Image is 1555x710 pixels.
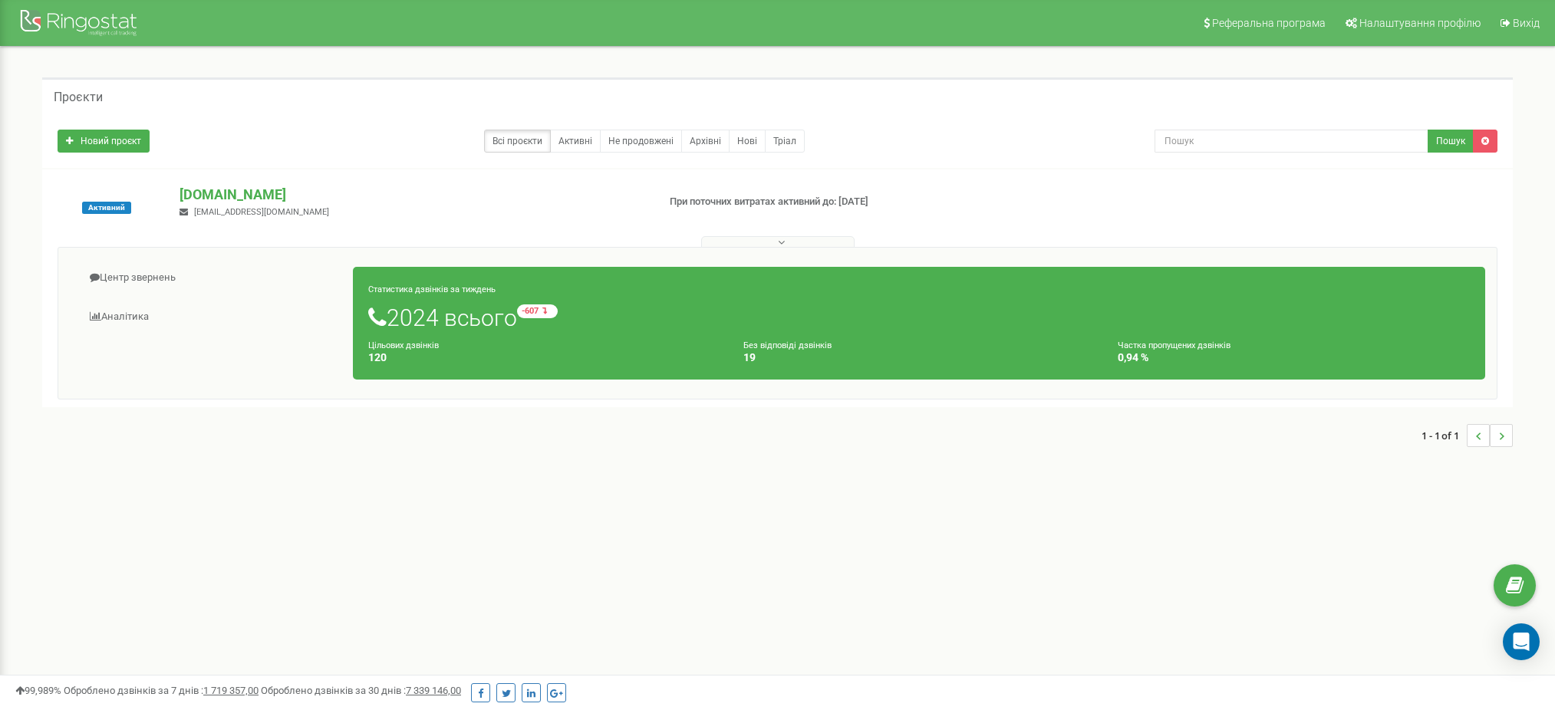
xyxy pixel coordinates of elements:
small: Статистика дзвінків за тиждень [368,284,496,294]
span: Активний [82,202,131,214]
span: [EMAIL_ADDRESS][DOMAIN_NAME] [194,207,329,217]
span: Оброблено дзвінків за 30 днів : [261,685,461,696]
p: [DOMAIN_NAME] [180,185,644,205]
nav: ... [1422,409,1513,462]
input: Пошук [1155,130,1428,153]
span: Реферальна програма [1212,17,1326,29]
a: Нові [729,130,766,153]
p: При поточних витратах активний до: [DATE] [670,195,1013,209]
small: Частка пропущених дзвінків [1118,340,1230,350]
a: Аналiтика [70,298,354,336]
span: 1 - 1 of 1 [1422,424,1467,447]
small: Цільових дзвінків [368,340,439,350]
a: Не продовжені [600,130,682,153]
h1: 2024 всього [368,304,1470,330]
a: Всі проєкти [484,130,551,153]
span: Оброблено дзвінків за 7 днів : [64,685,259,696]
span: 99,989% [15,685,61,696]
small: Без відповіді дзвінків [743,340,832,350]
small: -607 [517,304,558,318]
h5: Проєкти [54,90,103,104]
u: 1 719 357,00 [203,685,259,696]
u: 7 339 146,00 [406,685,461,696]
h4: 19 [743,352,1095,363]
div: Open Intercom Messenger [1503,623,1540,660]
a: Тріал [765,130,805,153]
span: Вихід [1513,17,1540,29]
button: Пошук [1428,130,1474,153]
a: Архівні [681,130,730,153]
h4: 0,94 % [1118,352,1470,363]
a: Активні [550,130,601,153]
h4: 120 [368,352,720,363]
a: Новий проєкт [58,130,150,153]
a: Центр звернень [70,259,354,297]
span: Налаштування профілю [1359,17,1481,29]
